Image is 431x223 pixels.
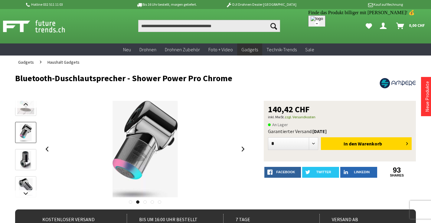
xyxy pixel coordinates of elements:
[268,121,288,128] span: An Lager
[309,1,403,8] p: Kauf auf Rechnung
[44,56,83,69] a: Haushalt Gadgets
[285,115,315,119] a: zzgl. Versandkosten
[214,1,308,8] p: DJI Drohnen Dealer [GEOGRAPHIC_DATA]
[241,46,258,53] span: Gadgets
[165,46,200,53] span: Drohnen Zubehör
[237,43,262,56] a: Gadgets
[264,167,301,178] a: facebook
[344,141,357,147] span: In den
[266,46,297,53] span: Technik-Trends
[268,128,412,134] div: Garantierter Versand:
[378,174,415,177] a: shares
[276,170,295,174] span: facebook
[103,3,109,8] span: 💰
[380,74,416,93] img: Ampere
[5,9,17,14] img: logo
[138,20,280,32] input: Produkt, Marke, Kategorie, EAN, Artikelnummer…
[119,43,135,56] a: Neu
[139,46,156,53] span: Drohnen
[316,170,331,174] span: twitter
[204,43,237,56] a: Foto + Video
[312,128,327,134] b: [DATE]
[15,74,336,83] h1: Bluetooth-Duschlautsprecher - Shower Power Pro Chrome
[302,167,339,178] a: twitter
[135,43,161,56] a: Drohnen
[123,46,131,53] span: Neu
[3,19,78,34] img: Shop Futuretrends - zur Startseite wechseln
[119,1,214,8] p: Bis 16 Uhr bestellt, morgen geliefert.
[268,105,310,113] span: 140,42 CHF
[47,59,80,65] span: Haushalt Gadgets
[2,2,116,8] div: Finde das Produkt billiger mit [PERSON_NAME]!
[301,43,318,56] a: Sale
[15,56,37,69] a: Gadgets
[208,46,233,53] span: Foto + Video
[18,59,34,65] span: Gadgets
[321,137,412,150] button: In den Warenkorb
[378,167,415,174] a: 93
[358,141,382,147] span: Warenkorb
[424,81,430,112] a: Neue Produkte
[25,1,119,8] p: Hotline 032 511 11 03
[268,113,412,121] p: inkl. MwSt.
[354,170,370,174] span: LinkedIn
[340,167,377,178] a: LinkedIn
[262,43,301,56] a: Technik-Trends
[305,46,314,53] span: Sale
[267,20,280,32] button: Suchen
[161,43,204,56] a: Drohnen Zubehör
